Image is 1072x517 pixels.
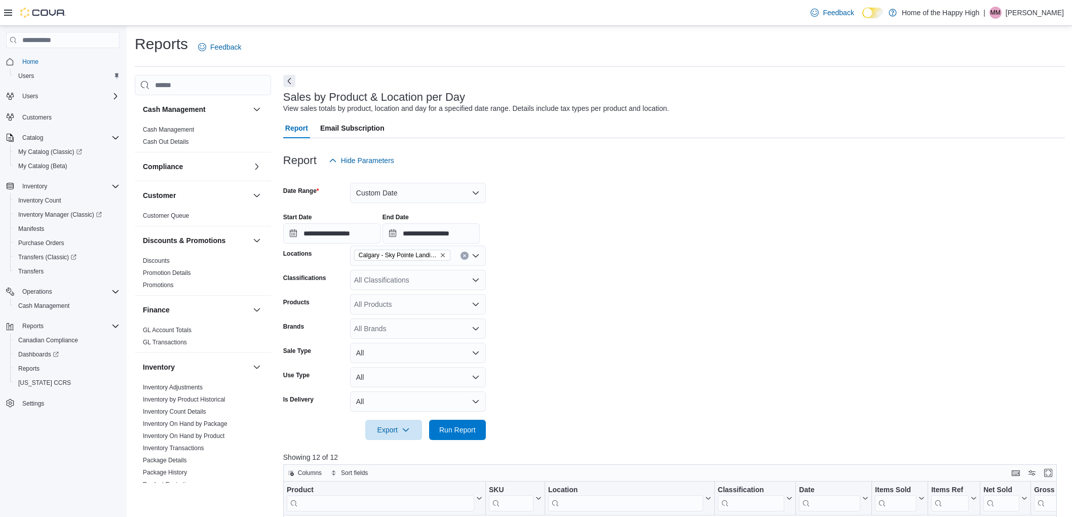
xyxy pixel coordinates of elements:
[18,350,59,359] span: Dashboards
[350,343,486,363] button: All
[18,111,56,124] a: Customers
[2,54,124,69] button: Home
[489,486,533,495] div: SKU
[143,469,187,476] a: Package History
[22,134,43,142] span: Catalog
[143,162,249,172] button: Compliance
[359,250,438,260] span: Calgary - Sky Pointe Landing - Fire & Flower
[439,425,476,435] span: Run Report
[283,298,310,306] label: Products
[135,255,271,295] div: Discounts & Promotions
[14,194,65,207] a: Inventory Count
[143,281,174,289] span: Promotions
[283,75,295,87] button: Next
[18,397,48,410] a: Settings
[194,37,245,57] a: Feedback
[283,91,465,103] h3: Sales by Product & Location per Day
[18,180,120,192] span: Inventory
[143,457,187,464] a: Package Details
[14,237,120,249] span: Purchase Orders
[983,486,1019,495] div: Net Sold
[143,305,249,315] button: Finance
[251,304,263,316] button: Finance
[143,305,170,315] h3: Finance
[283,452,1065,462] p: Showing 12 of 12
[143,468,187,476] span: Package History
[143,126,194,133] a: Cash Management
[10,376,124,390] button: [US_STATE] CCRS
[22,58,39,66] span: Home
[210,42,241,52] span: Feedback
[10,250,124,264] a: Transfers (Classic)
[18,225,44,233] span: Manifests
[18,110,120,123] span: Customers
[862,8,884,18] input: Dark Mode
[489,486,542,511] button: SKU
[143,126,194,134] span: Cash Management
[14,300,73,312] a: Cash Management
[10,236,124,250] button: Purchase Orders
[143,456,187,464] span: Package Details
[18,302,69,310] span: Cash Management
[283,371,310,379] label: Use Type
[14,70,38,82] a: Users
[10,69,124,83] button: Users
[799,486,860,511] div: Date
[983,486,1019,511] div: Net Sold
[143,326,192,334] span: GL Account Totals
[10,159,124,173] button: My Catalog (Beta)
[287,486,474,511] div: Product
[341,469,368,477] span: Sort fields
[143,362,249,372] button: Inventory
[429,420,486,440] button: Run Report
[14,237,68,249] a: Purchase Orders
[875,486,925,511] button: Items Sold
[14,209,120,221] span: Inventory Manager (Classic)
[283,187,319,195] label: Date Range
[14,223,48,235] a: Manifests
[143,257,170,265] span: Discounts
[14,70,120,82] span: Users
[18,148,82,156] span: My Catalog (Classic)
[18,336,78,344] span: Canadian Compliance
[18,90,120,102] span: Users
[135,324,271,352] div: Finance
[931,486,969,511] div: Items Ref
[365,420,422,440] button: Export
[143,395,225,404] span: Inventory by Product Historical
[548,486,703,511] div: Location
[287,486,474,495] div: Product
[10,333,124,347] button: Canadian Compliance
[14,209,106,221] a: Inventory Manager (Classic)
[143,138,189,145] a: Cash Out Details
[18,239,64,247] span: Purchase Orders
[287,486,482,511] button: Product
[14,334,120,346] span: Canadian Compliance
[143,269,191,276] a: Promotion Details
[143,338,187,346] span: GL Transactions
[283,250,312,258] label: Locations
[10,193,124,208] button: Inventory Count
[325,150,398,171] button: Hide Parameters
[143,138,189,146] span: Cash Out Details
[18,253,76,261] span: Transfers (Classic)
[283,274,326,282] label: Classifications
[10,347,124,362] a: Dashboards
[14,363,120,375] span: Reports
[22,113,52,122] span: Customers
[143,362,175,372] h3: Inventory
[354,250,450,261] span: Calgary - Sky Pointe Landing - Fire & Flower
[18,320,120,332] span: Reports
[327,467,372,479] button: Sort fields
[135,210,271,226] div: Customer
[20,8,66,18] img: Cova
[14,348,120,361] span: Dashboards
[283,323,304,331] label: Brands
[18,162,67,170] span: My Catalog (Beta)
[143,235,225,246] h3: Discounts & Promotions
[350,183,486,203] button: Custom Date
[799,486,860,495] div: Date
[548,486,703,495] div: Location
[18,180,51,192] button: Inventory
[931,486,969,495] div: Items Ref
